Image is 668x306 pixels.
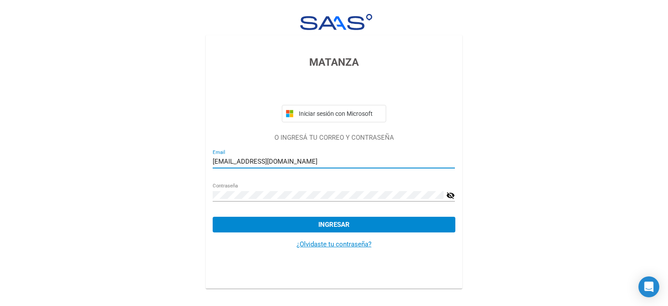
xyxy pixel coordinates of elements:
[638,276,659,297] div: Open Intercom Messenger
[297,240,371,248] a: ¿Olvidaste tu contraseña?
[213,54,455,70] h3: MATANZA
[213,133,455,143] p: O INGRESÁ TU CORREO Y CONTRASEÑA
[446,190,455,201] mat-icon: visibility_off
[318,221,350,229] span: Ingresar
[282,105,386,122] button: Iniciar sesión con Microsoft
[213,217,455,232] button: Ingresar
[297,110,382,117] span: Iniciar sesión con Microsoft
[277,80,391,99] iframe: Botón de Acceder con Google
